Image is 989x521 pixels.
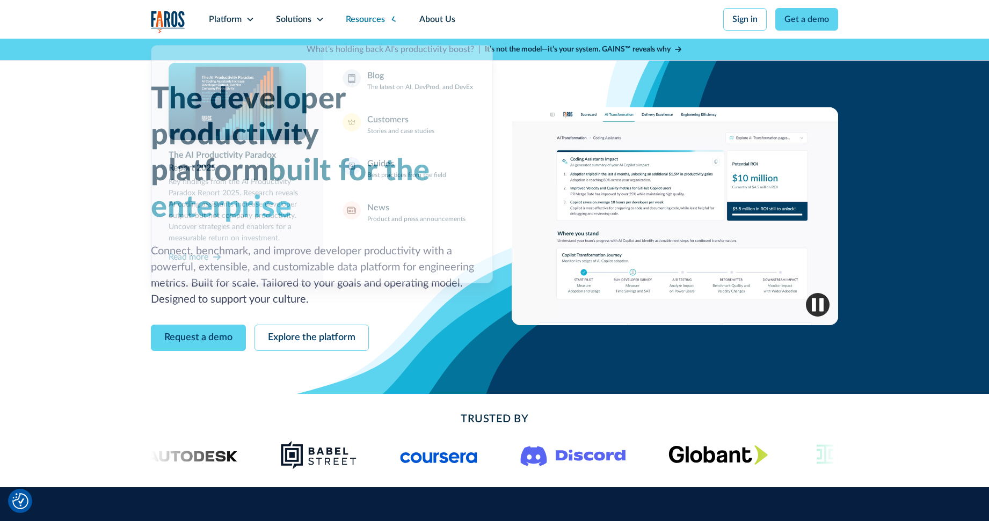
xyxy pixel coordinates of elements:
[336,151,479,186] a: GuidesBest practices from the field
[209,13,242,26] div: Platform
[367,69,384,82] div: Blog
[367,82,473,92] p: The latest on AI, DevProd, and DevEx
[336,195,479,230] a: NewsProduct and press announcements
[280,440,357,470] img: Babel Street logo png
[254,325,369,351] a: Explore the platform
[151,11,185,33] a: home
[12,493,28,509] button: Cookie Settings
[237,411,752,427] h2: Trusted By
[367,126,434,136] p: Stories and case studies
[367,157,394,170] div: Guides
[723,8,767,31] a: Sign in
[151,11,185,33] img: Logo of the analytics and reporting company Faros.
[169,251,208,263] div: Read more
[169,63,306,266] a: The AI Productivity Paradox Report 2025Key findings from the AI Productivity Paradox Report 2025....
[367,170,446,180] p: Best practices from the field
[775,8,838,31] a: Get a demo
[12,493,28,509] img: Revisit consent button
[367,201,389,214] div: News
[367,214,466,224] p: Product and press announcements
[336,107,479,142] a: CustomersStories and case studies
[401,446,478,464] img: Logo of the online learning platform Coursera.
[151,325,246,351] a: Request a demo
[367,113,409,126] div: Customers
[276,13,311,26] div: Solutions
[806,293,830,317] img: Pause video
[126,447,237,462] img: Logo of the design software company Autodesk.
[521,444,626,466] img: Logo of the communication platform Discord.
[336,63,479,98] a: BlogThe latest on AI, DevProd, and DevEx
[151,39,838,283] nav: Resources
[669,445,768,465] img: Globant's logo
[169,149,306,174] div: The AI Productivity Paradox Report 2025
[346,13,385,26] div: Resources
[169,177,306,244] p: Key findings from the AI Productivity Paradox Report 2025. Research reveals AI coding assistants ...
